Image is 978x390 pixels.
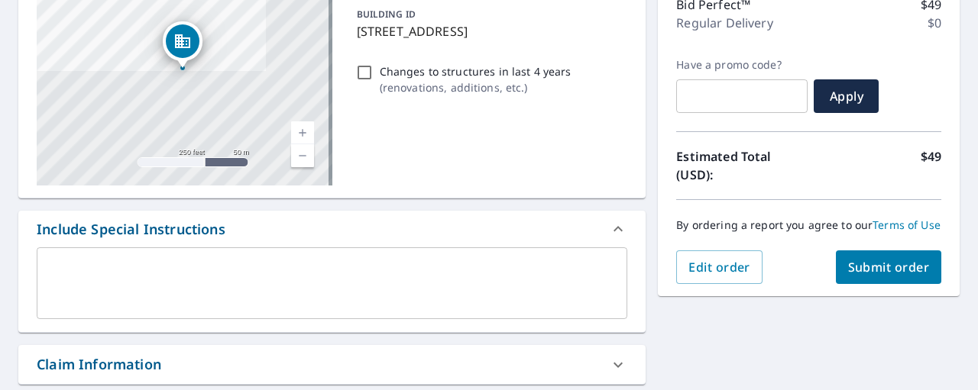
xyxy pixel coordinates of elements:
p: $0 [928,14,941,32]
p: ( renovations, additions, etc. ) [380,79,572,95]
div: Dropped pin, building 1, Commercial property, 14100 Puritan St Detroit, MI 48227 [163,21,202,69]
a: Current Level 17, Zoom Out [291,144,314,167]
p: Regular Delivery [676,14,772,32]
button: Apply [814,79,879,113]
button: Edit order [676,250,763,284]
p: Changes to structures in last 4 years [380,63,572,79]
button: Submit order [836,250,942,284]
div: Claim Information [37,354,161,375]
div: Claim Information [18,345,646,384]
span: Submit order [848,259,930,276]
div: Include Special Instructions [37,219,225,240]
label: Have a promo code? [676,58,808,72]
p: [STREET_ADDRESS] [357,22,622,40]
p: $49 [921,147,941,184]
span: Edit order [688,259,750,276]
span: Apply [826,88,866,105]
a: Terms of Use [873,218,941,232]
p: Estimated Total (USD): [676,147,808,184]
div: Include Special Instructions [18,211,646,247]
p: BUILDING ID [357,8,416,21]
p: By ordering a report you agree to our [676,218,941,232]
a: Current Level 17, Zoom In [291,121,314,144]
